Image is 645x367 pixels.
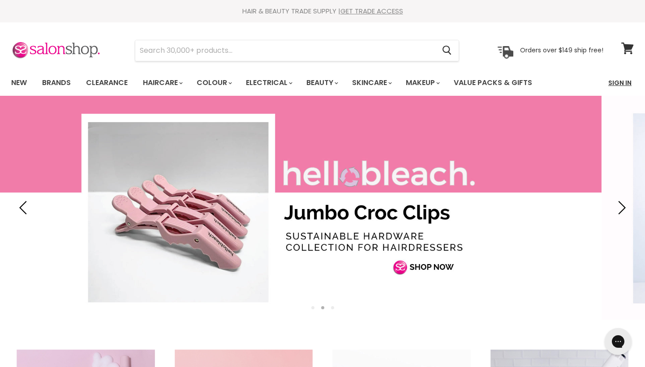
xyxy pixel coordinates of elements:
a: Haircare [136,73,188,92]
li: Page dot 3 [331,306,334,309]
ul: Main menu [4,70,571,96]
a: Brands [35,73,77,92]
button: Previous [16,199,34,217]
input: Search [135,40,435,61]
button: Next [611,199,629,217]
a: Skincare [345,73,397,92]
button: Search [435,40,459,61]
a: New [4,73,34,92]
li: Page dot 2 [321,306,324,309]
iframe: Gorgias live chat messenger [600,325,636,358]
a: Electrical [239,73,298,92]
a: Makeup [399,73,445,92]
a: Beauty [300,73,344,92]
li: Page dot 1 [311,306,314,309]
form: Product [135,40,459,61]
a: Clearance [79,73,134,92]
a: Sign In [603,73,637,92]
a: GET TRADE ACCESS [340,6,403,16]
a: Value Packs & Gifts [447,73,539,92]
p: Orders over $149 ship free! [520,46,603,54]
a: Colour [190,73,237,92]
